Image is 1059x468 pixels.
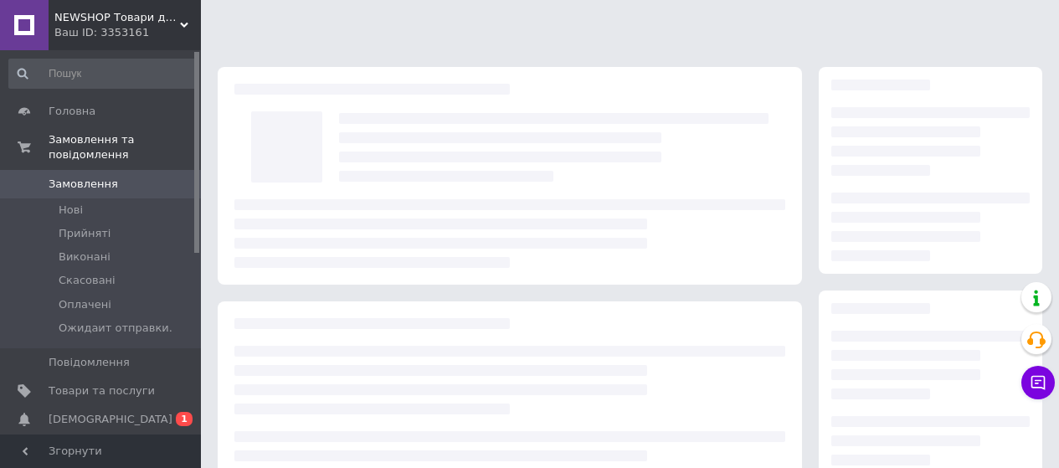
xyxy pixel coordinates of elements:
[49,104,95,119] span: Головна
[59,203,83,218] span: Нові
[49,412,172,427] span: [DEMOGRAPHIC_DATA]
[59,226,111,241] span: Прийняті
[54,25,201,40] div: Ваш ID: 3353161
[59,297,111,312] span: Оплачені
[1021,366,1055,399] button: Чат з покупцем
[54,10,180,25] span: NEWSHOP Товари для пікніку
[49,383,155,399] span: Товари та послуги
[59,249,111,265] span: Виконані
[49,177,118,192] span: Замовлення
[8,59,198,89] input: Пошук
[59,273,116,288] span: Скасовані
[59,321,172,336] span: Ожидаит отправки.
[176,412,193,426] span: 1
[49,355,130,370] span: Повідомлення
[49,132,201,162] span: Замовлення та повідомлення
